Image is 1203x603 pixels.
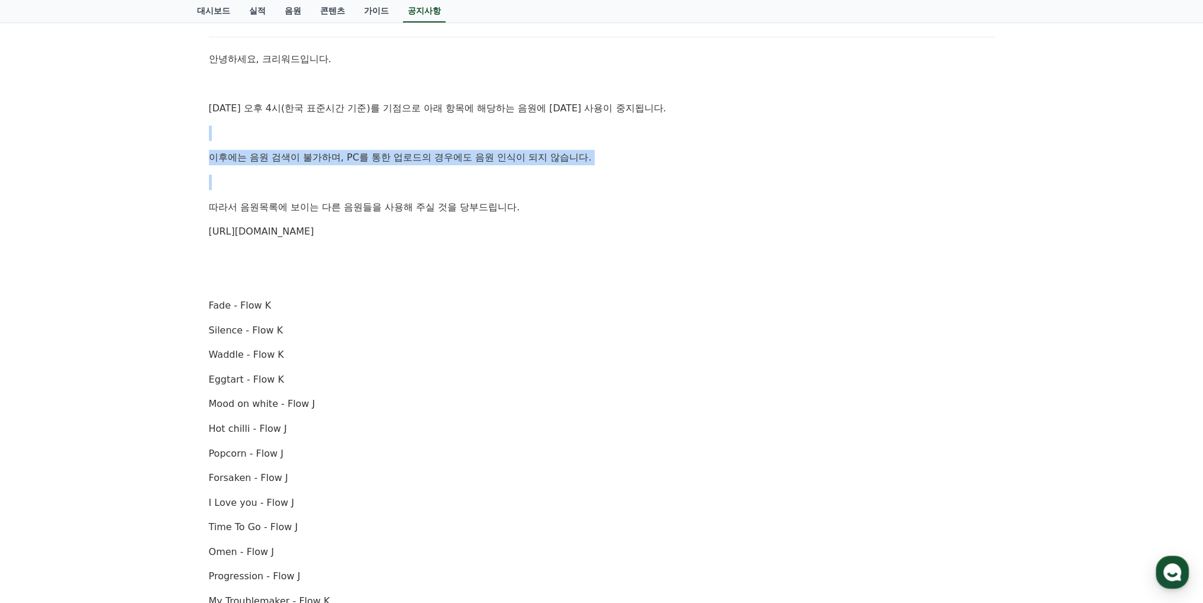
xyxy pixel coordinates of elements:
p: Waddle - Flow K [209,347,995,363]
p: Silence - Flow K [209,323,995,338]
a: 설정 [153,376,227,405]
p: Fade - Flow K [209,298,995,313]
a: 홈 [4,376,78,405]
span: 대화 [108,394,122,403]
p: 따라서 음원목록에 보이는 다른 음원들을 사용해 주실 것을 당부드립니다. [209,200,995,215]
p: Hot chilli - Flow J [209,421,995,437]
p: Popcorn - Flow J [209,446,995,461]
p: Mood on white - Flow J [209,396,995,412]
p: 이후에는 음원 검색이 불가하며, PC를 통한 업로드의 경우에도 음원 인식이 되지 않습니다. [209,150,995,165]
p: Time To Go - Flow J [209,519,995,535]
p: Eggtart - Flow K [209,372,995,387]
p: 안녕하세요, 크리워드입니다. [209,52,995,67]
span: 홈 [37,393,44,403]
p: Forsaken - Flow J [209,470,995,486]
a: [URL][DOMAIN_NAME] [209,226,314,237]
a: 대화 [78,376,153,405]
span: 설정 [183,393,197,403]
p: Progression - Flow J [209,569,995,584]
p: I Love you - Flow J [209,495,995,511]
p: [DATE] 오후 4시(한국 표준시간 기준)를 기점으로 아래 항목에 해당하는 음원에 [DATE] 사용이 중지됩니다. [209,101,995,116]
p: Omen - Flow J [209,544,995,560]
